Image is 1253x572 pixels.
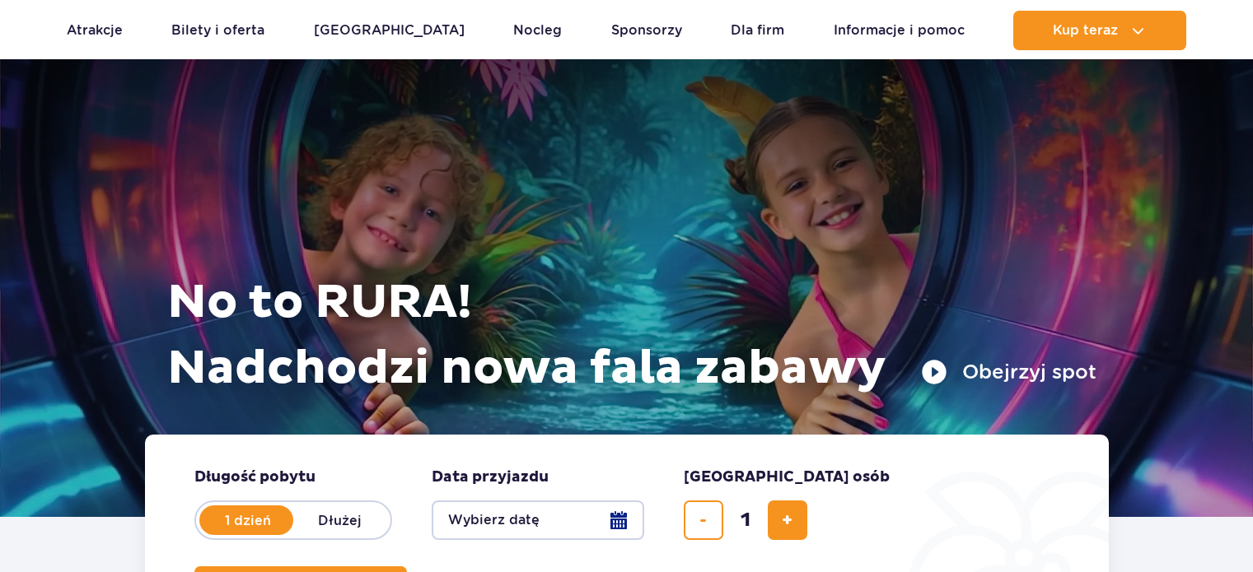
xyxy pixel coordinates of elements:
button: Kup teraz [1013,11,1186,50]
button: dodaj bilet [768,500,807,540]
button: Wybierz datę [432,500,644,540]
label: Dłużej [293,503,387,537]
a: Sponsorzy [611,11,682,50]
a: Informacje i pomoc [834,11,965,50]
span: Kup teraz [1053,23,1118,38]
button: usuń bilet [684,500,723,540]
a: Nocleg [513,11,562,50]
button: Obejrzyj spot [921,359,1096,385]
input: liczba biletów [726,500,765,540]
a: [GEOGRAPHIC_DATA] [314,11,465,50]
label: 1 dzień [201,503,295,537]
h1: No to RURA! Nadchodzi nowa fala zabawy [167,270,1096,402]
a: Atrakcje [67,11,123,50]
a: Bilety i oferta [171,11,264,50]
a: Dla firm [731,11,784,50]
span: Długość pobytu [194,467,316,487]
span: Data przyjazdu [432,467,549,487]
span: [GEOGRAPHIC_DATA] osób [684,467,890,487]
